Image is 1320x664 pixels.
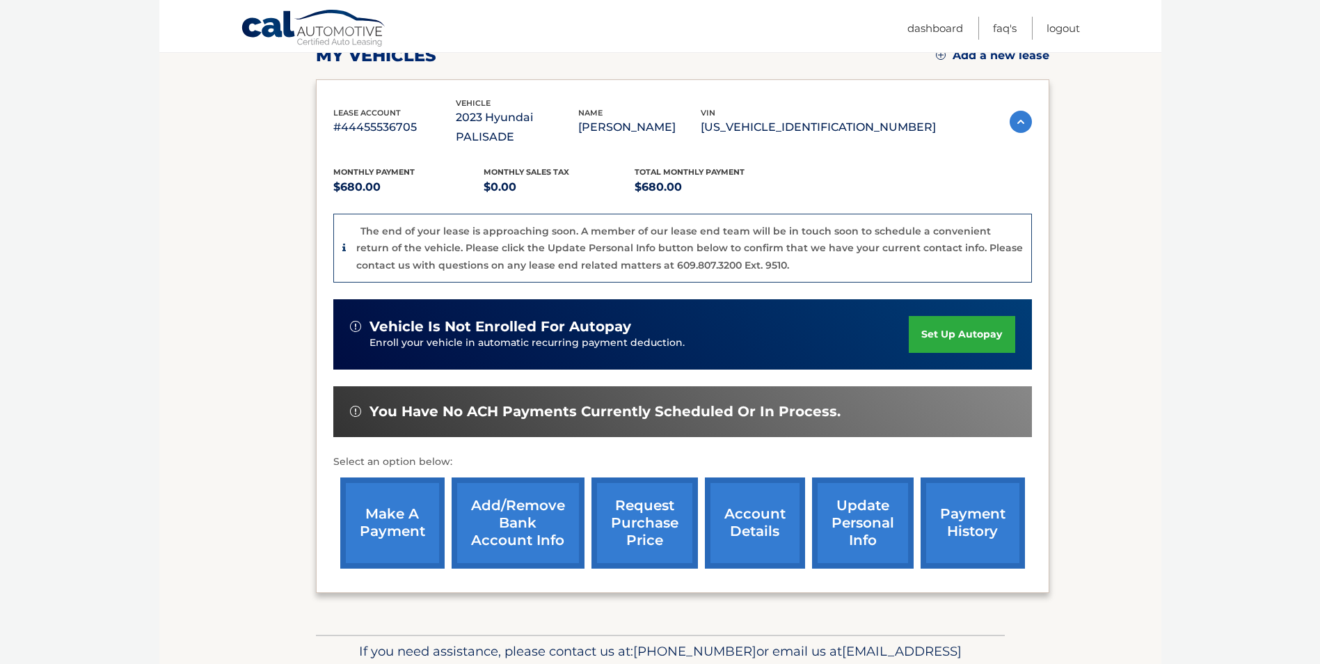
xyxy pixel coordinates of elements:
span: name [578,108,603,118]
a: Logout [1047,17,1080,40]
span: Monthly Payment [333,167,415,177]
span: [PHONE_NUMBER] [633,643,756,659]
img: accordion-active.svg [1010,111,1032,133]
p: Select an option below: [333,454,1032,471]
a: set up autopay [909,316,1015,353]
span: vehicle is not enrolled for autopay [369,318,631,335]
p: The end of your lease is approaching soon. A member of our lease end team will be in touch soon t... [356,225,1023,271]
a: Add/Remove bank account info [452,477,585,569]
a: Dashboard [907,17,963,40]
p: Enroll your vehicle in automatic recurring payment deduction. [369,335,909,351]
span: vehicle [456,98,491,108]
p: $0.00 [484,177,635,197]
a: request purchase price [591,477,698,569]
span: vin [701,108,715,118]
p: $680.00 [635,177,786,197]
img: alert-white.svg [350,406,361,417]
a: update personal info [812,477,914,569]
img: add.svg [936,50,946,60]
span: lease account [333,108,401,118]
a: Cal Automotive [241,9,387,49]
span: You have no ACH payments currently scheduled or in process. [369,403,841,420]
p: #44455536705 [333,118,456,137]
p: [PERSON_NAME] [578,118,701,137]
a: payment history [921,477,1025,569]
span: Monthly sales Tax [484,167,569,177]
p: $680.00 [333,177,484,197]
a: FAQ's [993,17,1017,40]
a: make a payment [340,477,445,569]
img: alert-white.svg [350,321,361,332]
span: Total Monthly Payment [635,167,745,177]
a: account details [705,477,805,569]
p: 2023 Hyundai PALISADE [456,108,578,147]
p: [US_VEHICLE_IDENTIFICATION_NUMBER] [701,118,936,137]
h2: my vehicles [316,45,436,66]
a: Add a new lease [936,49,1049,63]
